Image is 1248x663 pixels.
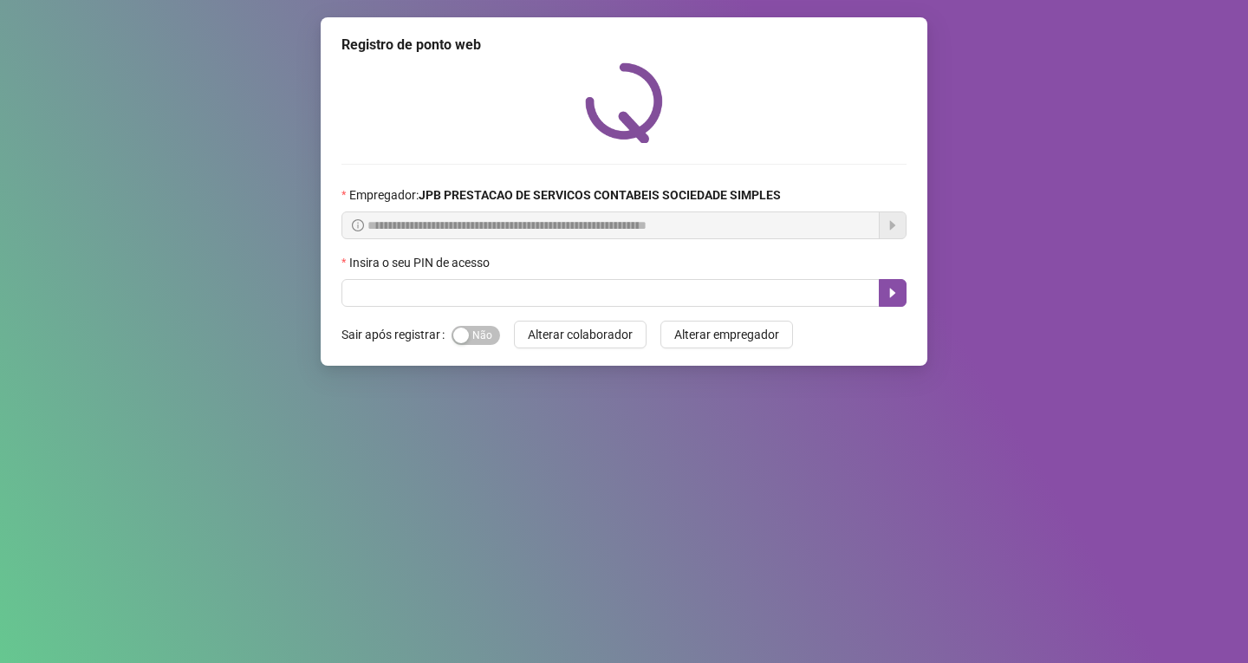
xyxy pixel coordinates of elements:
span: Empregador : [349,185,781,205]
span: Alterar empregador [674,325,779,344]
div: Registro de ponto web [341,35,907,55]
strong: JPB PRESTACAO DE SERVICOS CONTABEIS SOCIEDADE SIMPLES [419,188,781,202]
span: Alterar colaborador [528,325,633,344]
button: Alterar colaborador [514,321,647,348]
span: info-circle [352,219,364,231]
label: Sair após registrar [341,321,452,348]
img: QRPoint [585,62,663,143]
label: Insira o seu PIN de acesso [341,253,501,272]
button: Alterar empregador [660,321,793,348]
span: caret-right [886,286,900,300]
